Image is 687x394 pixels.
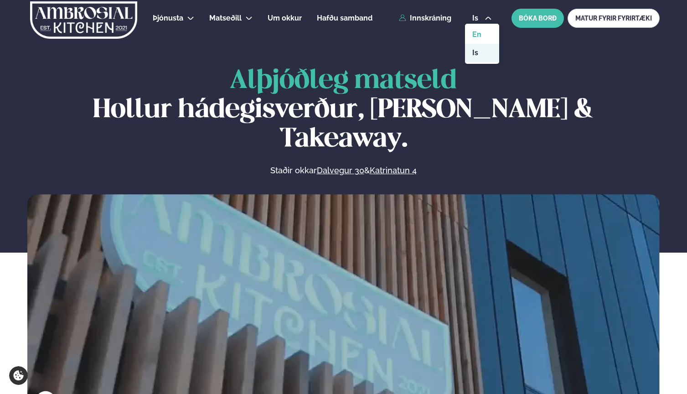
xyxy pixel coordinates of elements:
[511,9,564,28] button: BÓKA BORÐ
[465,26,499,44] a: en
[209,14,242,22] span: Matseðill
[465,44,499,62] a: is
[472,15,481,22] span: is
[209,13,242,24] a: Matseðill
[317,14,372,22] span: Hafðu samband
[29,1,138,39] img: logo
[268,14,302,22] span: Um okkur
[153,14,183,22] span: Þjónusta
[370,165,417,176] a: Katrinatun 4
[465,15,499,22] button: is
[230,68,457,93] span: Alþjóðleg matseld
[171,165,516,176] p: Staðir okkar &
[399,14,451,22] a: Innskráning
[153,13,183,24] a: Þjónusta
[9,366,28,385] a: Cookie settings
[317,165,364,176] a: Dalvegur 30
[568,9,660,28] a: MATUR FYRIR FYRIRTÆKI
[317,13,372,24] a: Hafðu samband
[268,13,302,24] a: Um okkur
[27,67,660,154] h1: Hollur hádegisverður, [PERSON_NAME] & Takeaway.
